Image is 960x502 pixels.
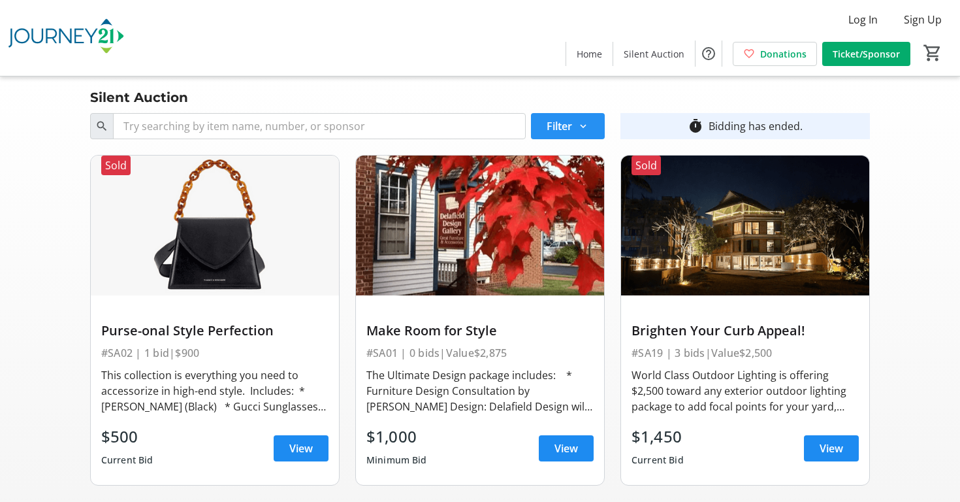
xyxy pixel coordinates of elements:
[833,47,900,61] span: Ticket/Sponsor
[566,42,613,66] a: Home
[101,344,328,362] div: #SA02 | 1 bid | $900
[101,156,131,175] div: Sold
[366,344,594,362] div: #SA01 | 0 bids | Value $2,875
[531,113,605,139] button: Filter
[101,448,153,472] div: Current Bid
[838,9,888,30] button: Log In
[632,156,661,175] div: Sold
[822,42,910,66] a: Ticket/Sponsor
[577,47,602,61] span: Home
[893,9,952,30] button: Sign Up
[848,12,878,27] span: Log In
[696,41,722,67] button: Help
[113,113,526,139] input: Try searching by item name, number, or sponsor
[632,448,684,472] div: Current Bid
[356,156,604,295] img: Make Room for Style
[82,87,196,108] div: Silent Auction
[91,156,339,295] img: Purse-onal Style Perfection
[366,425,427,448] div: $1,000
[366,367,594,414] div: The Ultimate Design package includes: * Furniture Design Consultation by [PERSON_NAME] Design: De...
[613,42,695,66] a: Silent Auction
[101,367,328,414] div: This collection is everything you need to accessorize in high-end style. Includes: * [PERSON_NAME...
[760,47,807,61] span: Donations
[274,435,328,461] a: View
[688,118,703,134] mat-icon: timer_outline
[632,323,859,339] div: Brighten Your Curb Appeal!
[632,367,859,414] div: World Class Outdoor Lighting is offering $2,500 toward any exterior outdoor lighting package to a...
[820,441,843,456] span: View
[904,12,942,27] span: Sign Up
[804,435,859,461] a: View
[709,118,803,134] div: Bidding has ended.
[101,323,328,339] div: Purse-onal Style Perfection
[733,42,817,66] a: Donations
[554,441,578,456] span: View
[621,156,869,295] img: Brighten Your Curb Appeal!
[366,448,427,472] div: Minimum Bid
[624,47,684,61] span: Silent Auction
[632,425,684,448] div: $1,450
[539,435,594,461] a: View
[547,118,572,134] span: Filter
[366,323,594,339] div: Make Room for Style
[921,41,944,65] button: Cart
[101,425,153,448] div: $500
[289,441,313,456] span: View
[8,5,124,71] img: Journey21's Logo
[632,344,859,362] div: #SA19 | 3 bids | Value $2,500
